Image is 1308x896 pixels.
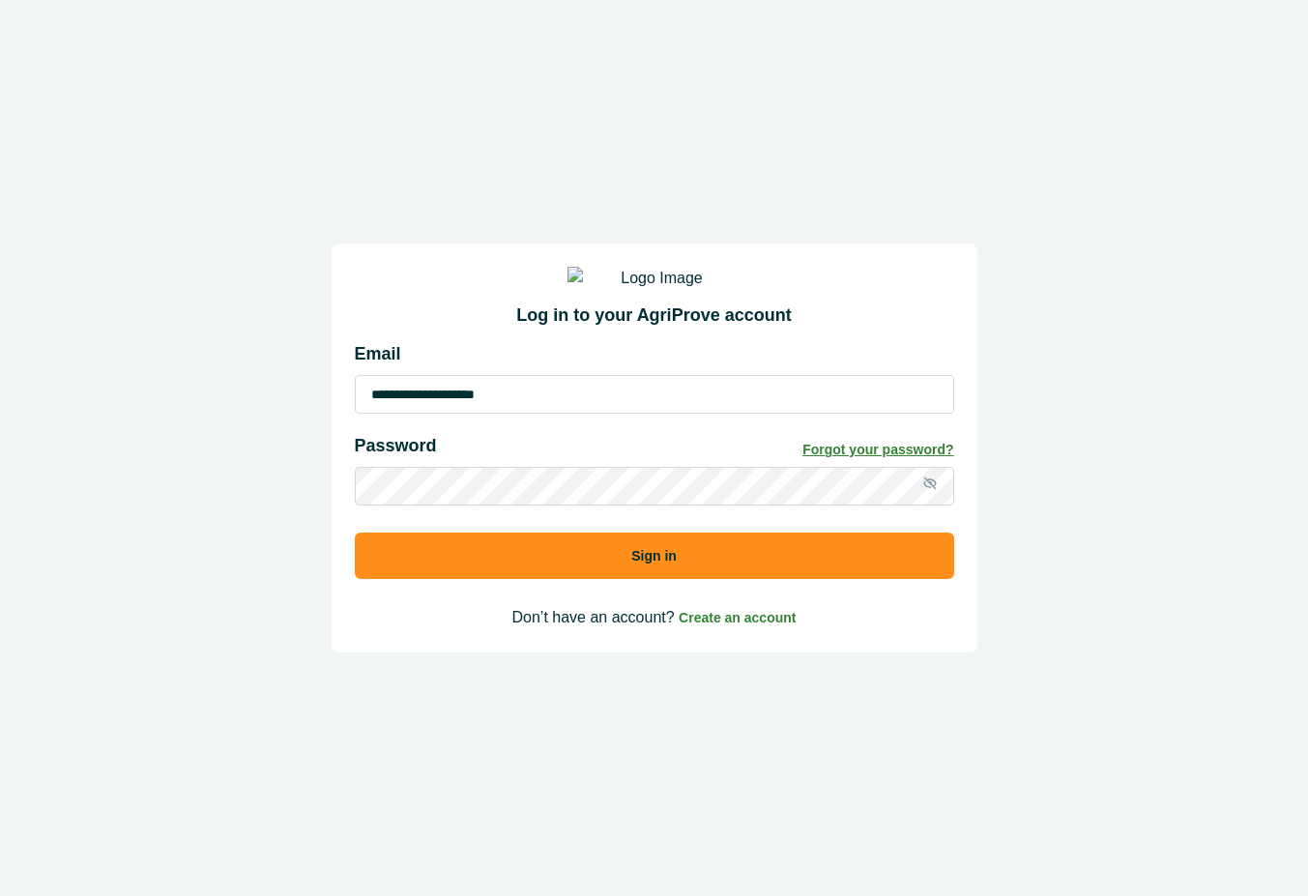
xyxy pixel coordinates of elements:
[355,341,954,367] p: Email
[567,267,741,290] img: Logo Image
[355,433,437,459] p: Password
[679,610,796,625] span: Create an account
[802,440,953,460] a: Forgot your password?
[355,533,954,579] button: Sign in
[679,609,796,625] a: Create an account
[355,606,954,629] p: Don’t have an account?
[355,305,954,327] h2: Log in to your AgriProve account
